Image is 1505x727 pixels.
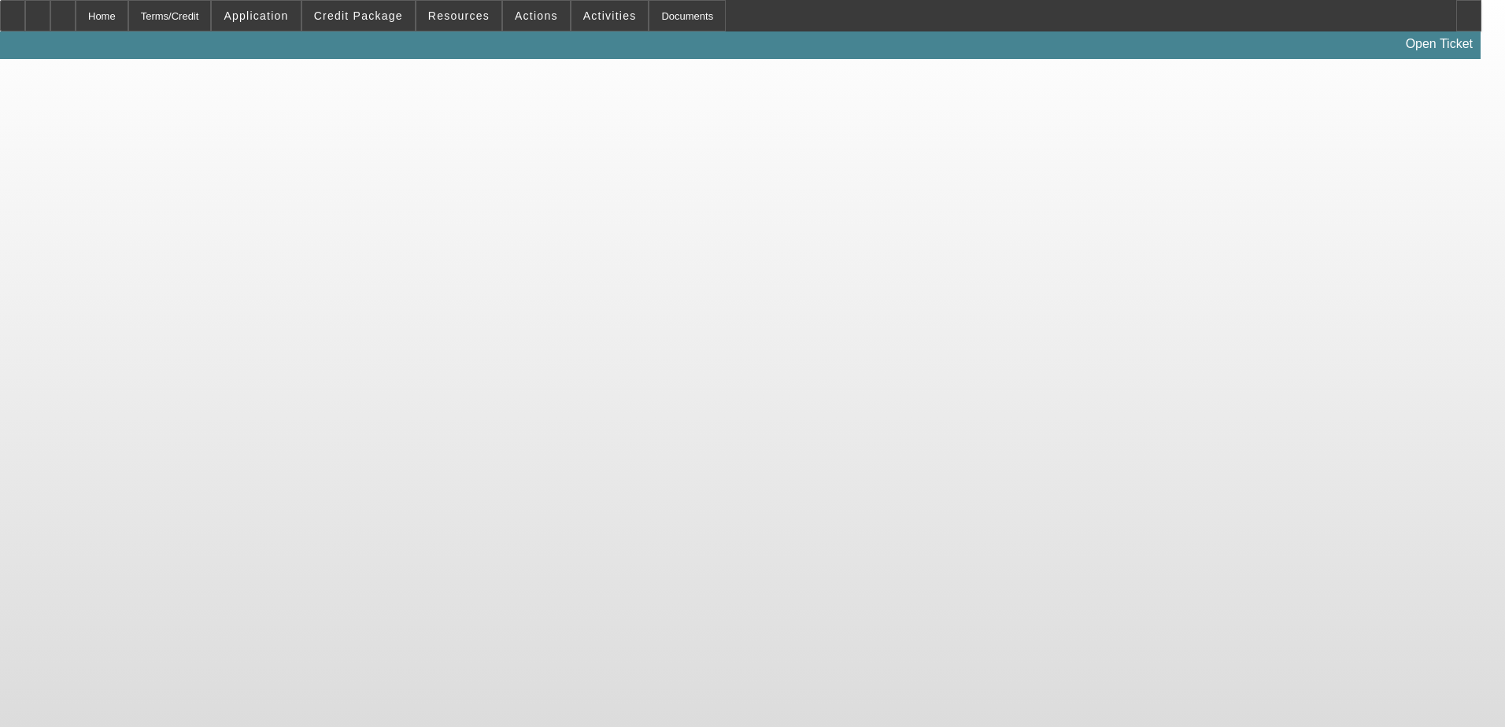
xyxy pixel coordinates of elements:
span: Application [224,9,288,22]
a: Open Ticket [1400,31,1479,57]
span: Actions [515,9,558,22]
span: Credit Package [314,9,403,22]
button: Credit Package [302,1,415,31]
button: Activities [571,1,649,31]
button: Application [212,1,300,31]
button: Resources [416,1,501,31]
span: Activities [583,9,637,22]
span: Resources [428,9,490,22]
button: Actions [503,1,570,31]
